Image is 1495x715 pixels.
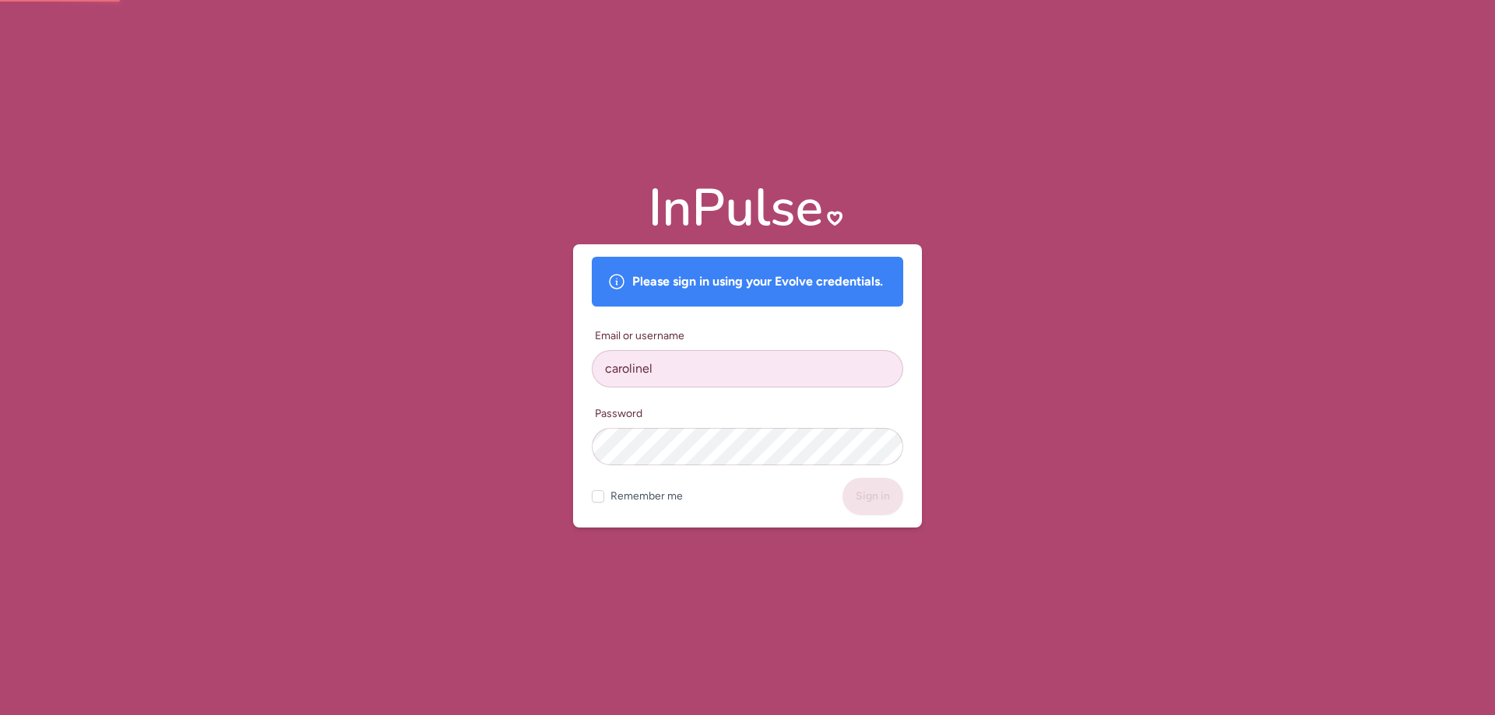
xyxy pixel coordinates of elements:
img: InPulse [653,188,843,226]
span: Password [595,406,642,422]
input: Remember me [592,490,604,503]
span: Email or username [595,328,684,344]
input: Email or username [592,350,903,387]
span: Remember me [610,489,683,504]
span: Please sign in using your Evolve credentials. [632,272,883,291]
input: Password [592,428,903,465]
